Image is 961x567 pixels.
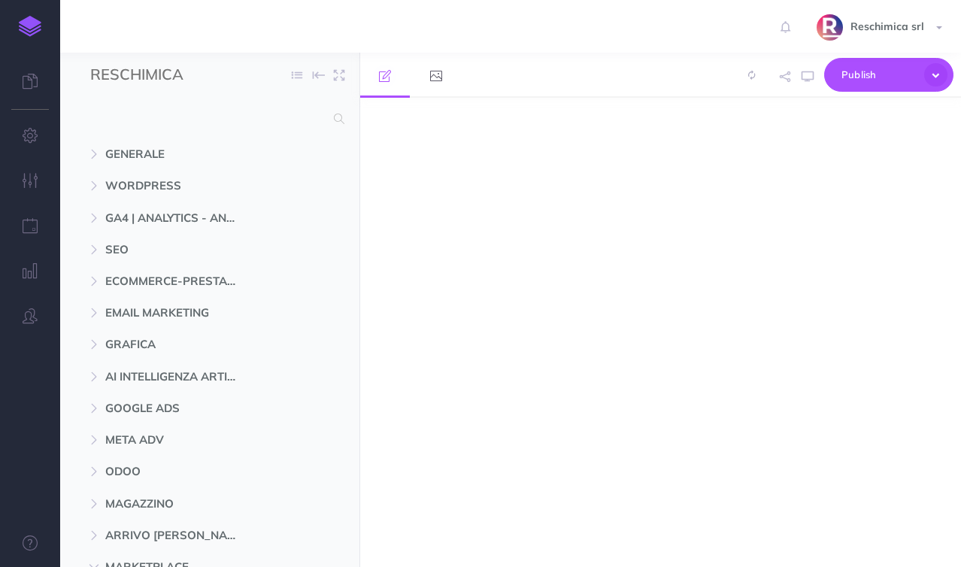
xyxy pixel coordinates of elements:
img: logo-mark.svg [19,16,41,37]
span: MAGAZZINO [105,495,250,513]
span: GRAFICA [105,335,250,353]
button: Publish [824,58,953,92]
span: ARRIVO [PERSON_NAME] [105,526,250,544]
span: GOOGLE ADS [105,399,250,417]
span: META ADV [105,431,250,449]
span: ODOO [105,462,250,481]
span: WORDPRESS [105,177,250,195]
span: GA4 | ANALYTICS - ANALISI [105,209,250,227]
input: Documentation Name [90,64,267,86]
span: SEO [105,241,250,259]
span: ECOMMERCE-PRESTASHOP [105,272,250,290]
img: SYa4djqk1Oq5LKxmPekz2tk21Z5wK9RqXEiubV6a.png [817,14,843,41]
input: Search [90,105,325,132]
span: Publish [841,63,917,86]
span: AI INTELLIGENZA ARTIFICIALE [105,368,250,386]
span: GENERALE [105,145,250,163]
span: Reschimica srl [843,20,932,33]
span: EMAIL MARKETING [105,304,250,322]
